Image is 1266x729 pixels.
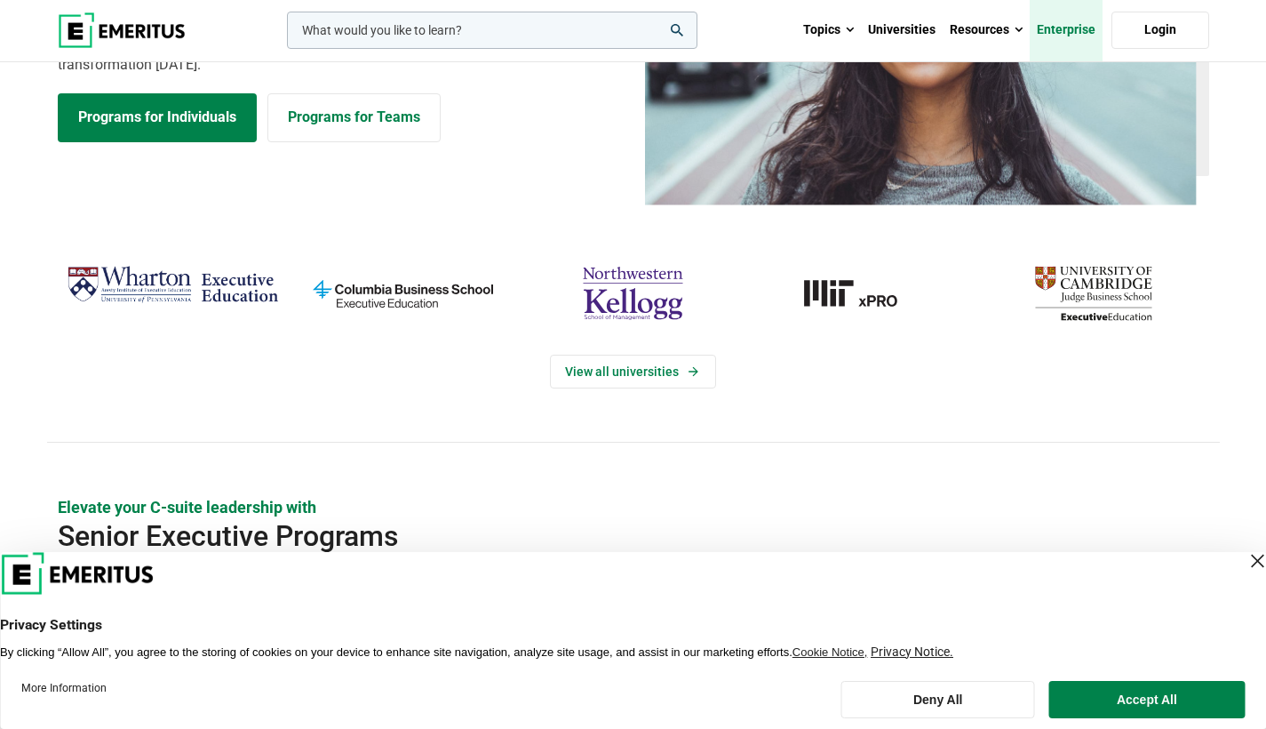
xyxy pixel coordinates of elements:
img: Wharton Executive Education [67,259,279,311]
a: Explore Programs [58,93,257,141]
p: Elevate your C-suite leadership with [58,496,1209,518]
input: woocommerce-product-search-field-0 [287,12,697,49]
img: cambridge-judge-business-school [987,259,1199,328]
a: Login [1111,12,1209,49]
img: columbia-business-school [297,259,509,328]
h2: Senior Executive Programs [58,518,1094,554]
a: View Universities [550,355,716,389]
a: MIT-xPRO [757,259,969,328]
img: northwestern-kellogg [527,259,739,328]
img: MIT xPRO [757,259,969,328]
a: Explore for Business [267,93,441,141]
